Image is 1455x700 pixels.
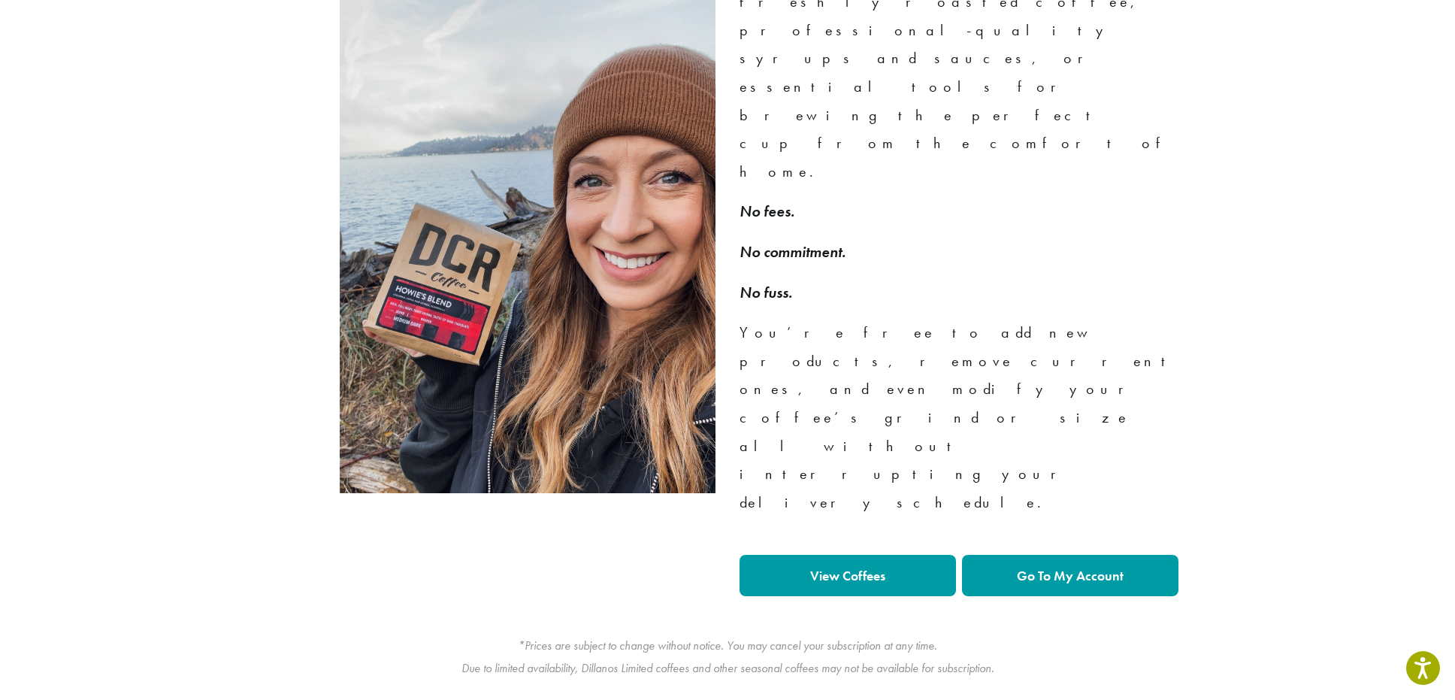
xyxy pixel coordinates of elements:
[740,555,956,596] a: View Coffees
[1017,567,1124,584] strong: Go To My Account
[740,319,1178,517] p: You’re free to add new products, remove current ones, and even modify your coffee’s grind or size...
[740,283,792,302] em: No fuss.
[962,555,1178,596] a: Go To My Account
[810,567,885,584] strong: View Coffees
[461,660,994,676] em: Due to limited availability, Dillanos Limited coffees and other seasonal coffees may not be avail...
[740,242,845,262] em: No commitment.
[518,638,937,653] em: *Prices are subject to change without notice. You may cancel your subscription at any time.
[740,202,794,221] em: No fees.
